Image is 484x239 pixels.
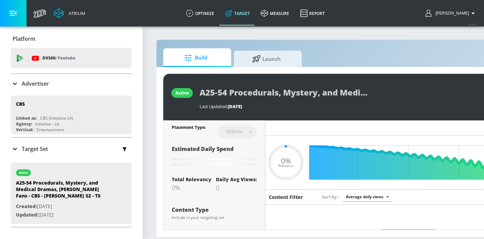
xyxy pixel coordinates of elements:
div: Total Relevancy [172,176,211,183]
div: Average daily views [342,192,392,201]
div: Linked as: [16,115,37,121]
span: v 4.28.0 [468,22,477,26]
div: CBS (Initiative LA) [40,115,73,121]
p: Youtube [57,54,75,62]
p: Advertiser [22,80,49,87]
a: Report [295,1,330,25]
a: measure [255,1,295,25]
div: CBSLinked as:CBS (Initiative LA)Agency:Initiative - LAVertical:Entertainment [11,96,132,134]
div: CBS [16,101,25,107]
span: login as: Heather.Aleksis@zefr.com [433,11,469,16]
a: optimize [181,1,220,25]
div: Videos [223,129,246,134]
div: active [175,90,189,96]
span: Created: [16,203,37,209]
span: Sort by [322,194,339,200]
span: Relevance [278,164,293,168]
div: Initiative - LA [35,121,59,127]
div: Daily Avg Views: [216,176,257,183]
div: DV360: Youtube [11,48,132,68]
div: Platform [11,29,132,48]
span: Updated: [16,211,38,218]
div: activeA25-54 Procedurals, Mystery, and Medical Dramas, [PERSON_NAME] Fans - CBS - [PERSON_NAME] S... [11,163,132,224]
div: Target Set [11,138,132,160]
div: Estimated Daily Spend [172,145,257,168]
div: Content Type [172,207,257,212]
p: Platform [13,35,35,42]
span: 0% [281,157,291,164]
p: DV360: [42,54,75,62]
span: [DATE] [228,103,242,109]
div: A25-54 Procedurals, Mystery, and Medical Dramas, [PERSON_NAME] Fans - CBS - [PERSON_NAME] S2 - TS [16,180,111,202]
a: Atrium [54,8,85,18]
div: Vertical: [16,127,33,133]
div: 0 [216,184,257,192]
span: Build [170,50,222,66]
a: Target [220,1,255,25]
div: Atrium [66,10,85,16]
p: [DATE] [16,211,111,219]
div: Advertiser [11,74,132,93]
div: Placement Type: [172,124,206,132]
div: Agency: [16,121,32,127]
span: Estimated Daily Spend [172,145,234,153]
div: 0% [172,184,211,192]
button: [PERSON_NAME] [425,9,477,17]
p: [DATE] [16,202,111,211]
span: Launch [241,51,292,67]
div: Entertainment [37,127,64,133]
div: active [19,171,28,174]
p: Target Set [22,145,48,153]
h6: Content Filter [269,194,303,200]
div: Include in your targeting set [172,216,257,220]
